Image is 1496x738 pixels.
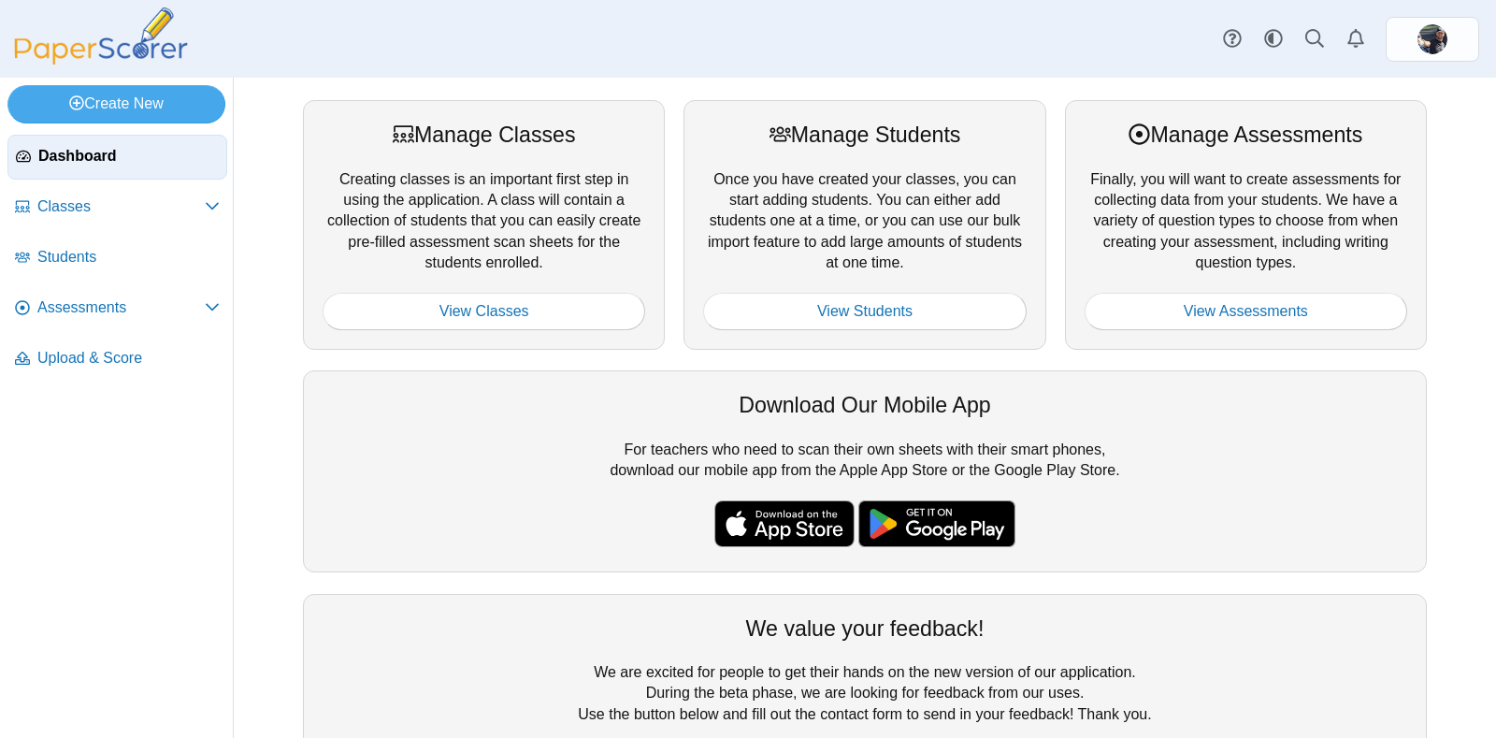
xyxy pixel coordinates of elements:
a: ps.UbxoEbGB7O8jyuZL [1386,17,1479,62]
div: Download Our Mobile App [323,390,1407,420]
a: Create New [7,85,225,123]
span: Max Newill [1417,24,1447,54]
a: Upload & Score [7,337,227,382]
div: We value your feedback! [323,614,1407,644]
span: Students [37,247,220,268]
div: Finally, you will want to create assessments for collecting data from your students. We have a va... [1065,100,1427,350]
span: Upload & Score [37,348,220,369]
a: Students [7,236,227,281]
span: Assessments [37,297,205,318]
div: Manage Students [703,120,1026,150]
a: Alerts [1335,19,1376,60]
a: PaperScorer [7,51,194,67]
a: Classes [7,185,227,230]
div: Manage Assessments [1085,120,1407,150]
img: google-play-badge.png [858,500,1015,547]
div: Once you have created your classes, you can start adding students. You can either add students on... [683,100,1045,350]
div: Manage Classes [323,120,645,150]
a: View Students [703,293,1026,330]
span: Dashboard [38,146,219,166]
div: Creating classes is an important first step in using the application. A class will contain a coll... [303,100,665,350]
img: PaperScorer [7,7,194,65]
a: View Assessments [1085,293,1407,330]
a: Dashboard [7,135,227,180]
img: ps.UbxoEbGB7O8jyuZL [1417,24,1447,54]
a: Assessments [7,286,227,331]
a: View Classes [323,293,645,330]
span: Classes [37,196,205,217]
div: For teachers who need to scan their own sheets with their smart phones, download our mobile app f... [303,370,1427,572]
img: apple-store-badge.svg [714,500,855,547]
